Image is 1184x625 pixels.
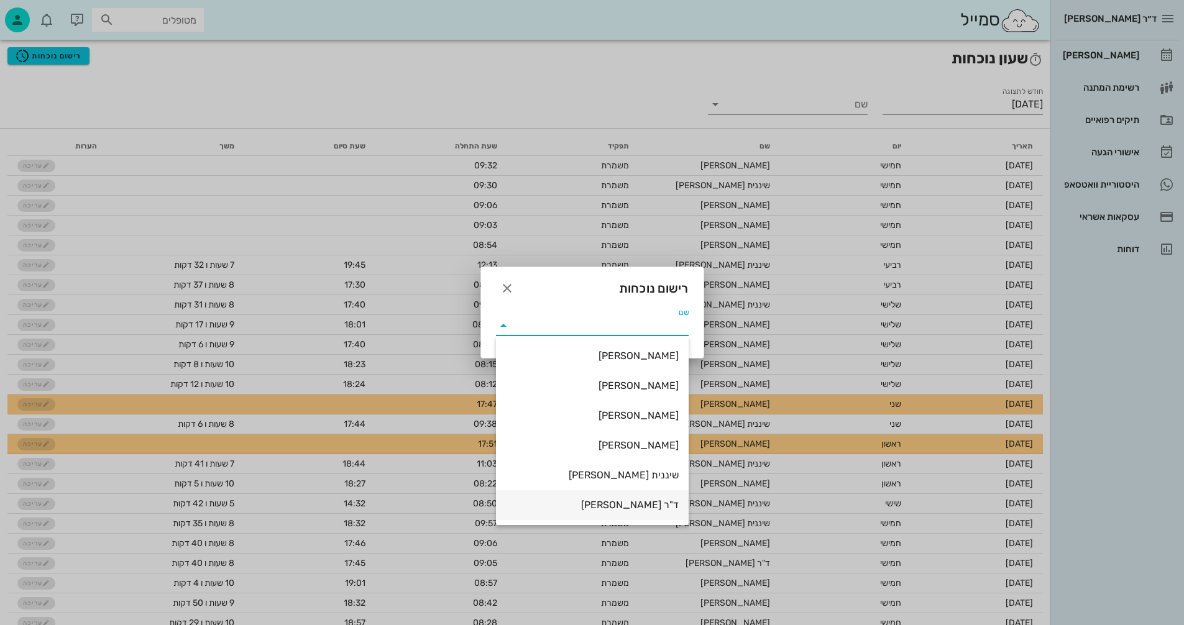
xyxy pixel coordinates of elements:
div: [PERSON_NAME] [506,350,679,362]
div: רישום נוכחות [481,267,704,306]
div: [PERSON_NAME] [506,380,679,391]
div: שיננית [PERSON_NAME] [506,469,679,481]
div: [PERSON_NAME] [506,409,679,421]
div: ד"ר [PERSON_NAME] [506,499,679,511]
label: שם [679,308,689,317]
div: [PERSON_NAME] [506,439,679,451]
